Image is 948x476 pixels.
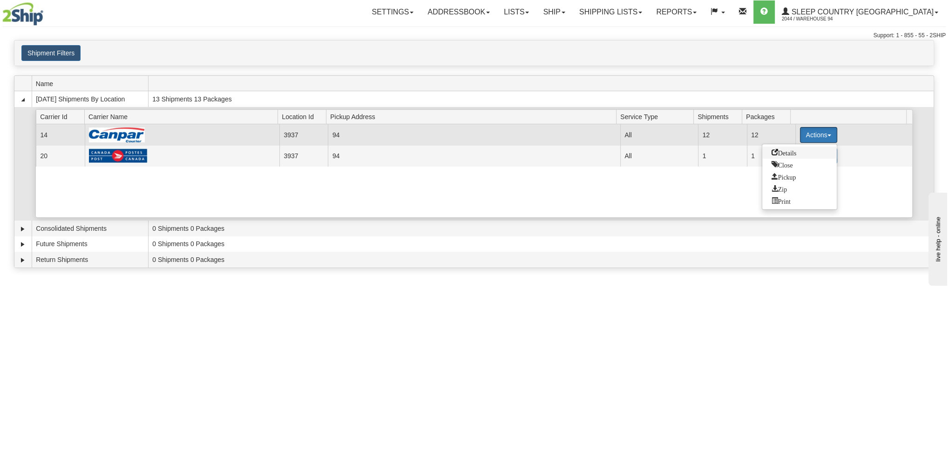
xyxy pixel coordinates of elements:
[698,124,747,145] td: 12
[148,252,934,268] td: 0 Shipments 0 Packages
[21,45,81,61] button: Shipment Filters
[18,255,27,265] a: Expand
[800,127,837,143] button: Actions
[2,2,43,26] img: logo2044.jpg
[789,8,934,16] span: Sleep Country [GEOGRAPHIC_DATA]
[279,146,328,167] td: 3937
[772,173,796,180] span: Pickup
[747,146,796,167] td: 1
[762,183,837,195] a: Zip and Download All Shipping Documents
[697,109,742,124] span: Shipments
[7,8,86,15] div: live help - online
[775,0,945,24] a: Sleep Country [GEOGRAPHIC_DATA] 2044 / Warehouse 94
[772,185,787,192] span: Zip
[762,159,837,171] a: Close this group
[36,146,85,167] td: 20
[32,252,148,268] td: Return Shipments
[497,0,536,24] a: Lists
[536,0,572,24] a: Ship
[330,109,616,124] span: Pickup Address
[772,149,797,155] span: Details
[649,0,704,24] a: Reports
[420,0,497,24] a: Addressbook
[772,197,791,204] span: Print
[89,127,145,142] img: Canpar
[746,109,790,124] span: Packages
[18,95,27,104] a: Collapse
[772,161,793,168] span: Close
[32,221,148,236] td: Consolidated Shipments
[620,109,694,124] span: Service Type
[32,91,148,107] td: [DATE] Shipments By Location
[328,124,620,145] td: 94
[148,236,934,252] td: 0 Shipments 0 Packages
[18,240,27,249] a: Expand
[148,91,934,107] td: 13 Shipments 13 Packages
[279,124,328,145] td: 3937
[365,0,420,24] a: Settings
[36,124,85,145] td: 14
[36,76,148,91] span: Name
[747,124,796,145] td: 12
[282,109,326,124] span: Location Id
[762,195,837,207] a: Print or Download All Shipping Documents in one file
[782,14,852,24] span: 2044 / Warehouse 94
[762,171,837,183] a: Request a carrier pickup
[762,147,837,159] a: Go to Details view
[18,224,27,234] a: Expand
[2,32,946,40] div: Support: 1 - 855 - 55 - 2SHIP
[32,236,148,252] td: Future Shipments
[927,190,947,285] iframe: chat widget
[89,148,148,163] img: Canada Post
[88,109,278,124] span: Carrier Name
[620,146,698,167] td: All
[698,146,747,167] td: 1
[328,146,620,167] td: 94
[620,124,698,145] td: All
[40,109,84,124] span: Carrier Id
[572,0,649,24] a: Shipping lists
[148,221,934,236] td: 0 Shipments 0 Packages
